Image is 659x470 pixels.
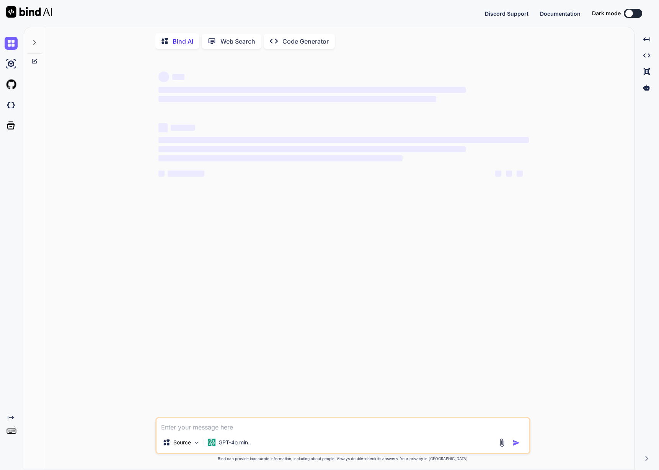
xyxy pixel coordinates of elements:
[155,456,530,462] p: Bind can provide inaccurate information, including about people. Always double-check its answers....
[172,74,184,80] span: ‌
[158,123,168,132] span: ‌
[158,137,529,143] span: ‌
[485,10,529,17] span: Discord Support
[173,37,193,46] p: Bind AI
[517,171,523,177] span: ‌
[158,96,436,102] span: ‌
[5,57,18,70] img: ai-studio
[506,171,512,177] span: ‌
[158,87,466,93] span: ‌
[173,439,191,446] p: Source
[220,37,255,46] p: Web Search
[5,78,18,91] img: githubLight
[485,10,529,18] button: Discord Support
[158,155,403,161] span: ‌
[158,72,169,82] span: ‌
[168,171,204,177] span: ‌
[158,171,165,177] span: ‌
[158,146,466,152] span: ‌
[193,439,200,446] img: Pick Models
[6,6,52,18] img: Bind AI
[540,10,581,18] button: Documentation
[208,439,215,446] img: GPT-4o mini
[495,171,501,177] span: ‌
[498,438,506,447] img: attachment
[592,10,621,17] span: Dark mode
[282,37,329,46] p: Code Generator
[512,439,520,447] img: icon
[5,37,18,50] img: chat
[540,10,581,17] span: Documentation
[171,125,195,131] span: ‌
[219,439,251,446] p: GPT-4o min..
[5,99,18,112] img: darkCloudIdeIcon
